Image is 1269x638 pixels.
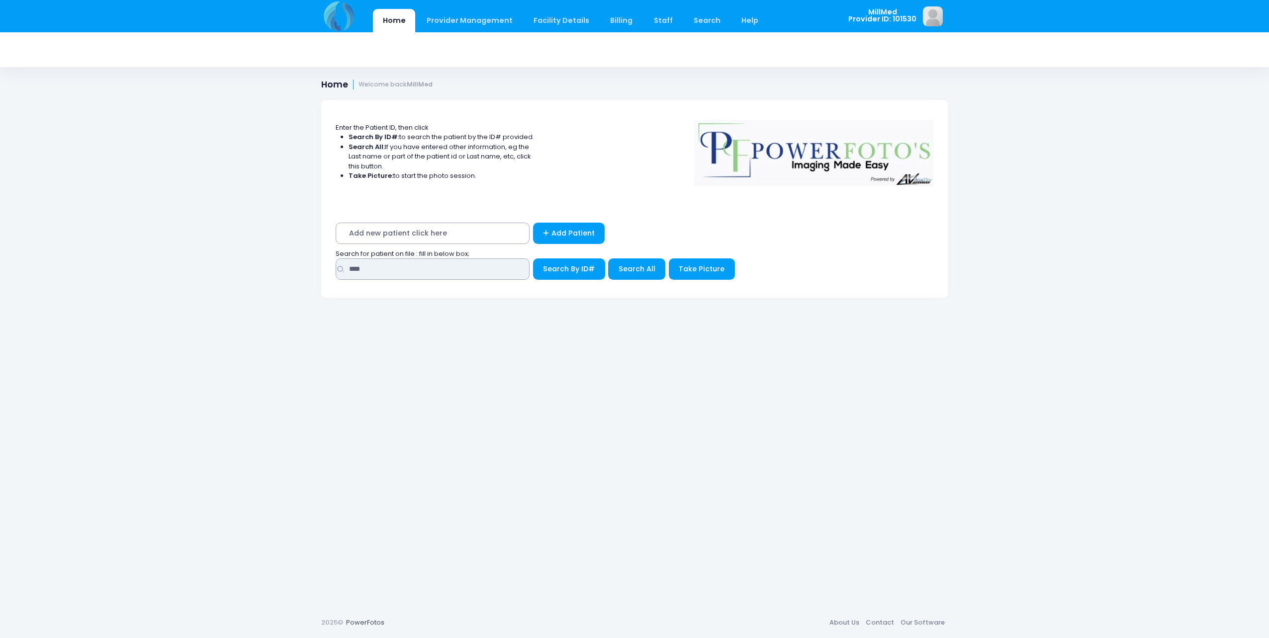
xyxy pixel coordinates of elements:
[669,258,735,280] button: Take Picture
[349,132,399,142] strong: Search By ID#:
[336,123,429,132] span: Enter the Patient ID, then click
[346,618,384,627] a: PowerFotos
[826,614,862,632] a: About Us
[349,132,535,142] li: to search the patient by the ID# provided.
[848,8,916,23] span: MillMed Provider ID: 101530
[608,258,665,280] button: Search All
[923,6,943,26] img: image
[349,171,535,181] li: to start the photo session.
[732,9,768,32] a: Help
[417,9,522,32] a: Provider Management
[690,113,938,186] img: Logo
[321,618,343,627] span: 2025©
[533,223,605,244] a: Add Patient
[601,9,642,32] a: Billing
[336,223,530,244] span: Add new patient click here
[373,9,415,32] a: Home
[349,142,535,171] li: If you have entered other information, eg the Last name or part of the patient id or Last name, e...
[679,264,725,274] span: Take Picture
[533,258,605,280] button: Search By ID#
[897,614,948,632] a: Our Software
[336,249,469,258] span: Search for patient on file : fill in below box;
[619,264,655,274] span: Search All
[349,142,385,152] strong: Search All:
[321,80,433,90] h1: Home
[524,9,599,32] a: Facility Details
[359,81,433,88] small: Welcome back
[644,9,682,32] a: Staff
[862,614,897,632] a: Contact
[349,171,393,180] strong: Take Picture:
[684,9,730,32] a: Search
[543,264,595,274] span: Search By ID#
[407,80,433,88] strong: MillMed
